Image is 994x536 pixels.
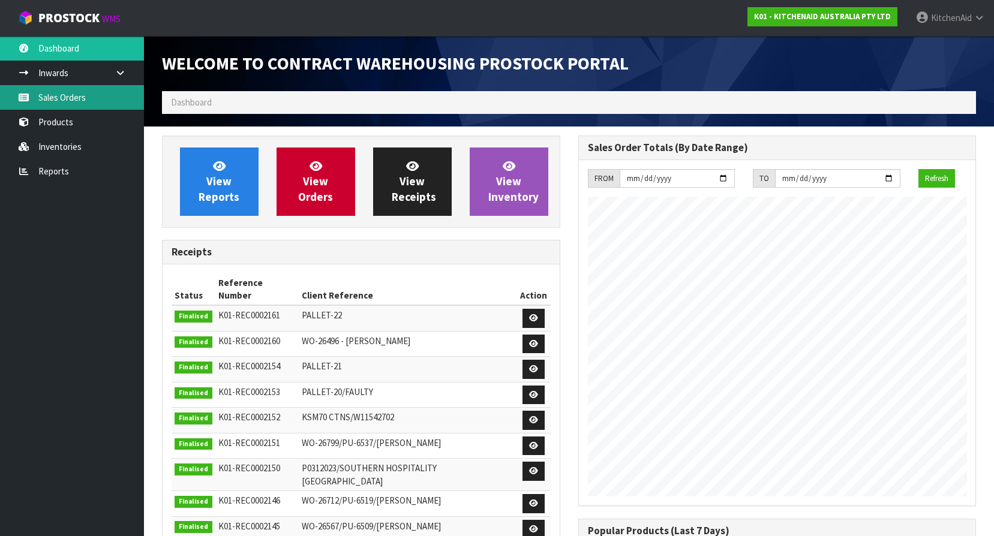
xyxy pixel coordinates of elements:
[753,169,775,188] div: TO
[218,411,280,423] span: K01-REC0002152
[175,463,212,475] span: Finalised
[175,496,212,508] span: Finalised
[175,336,212,348] span: Finalised
[588,142,967,153] h3: Sales Order Totals (By Date Range)
[488,159,539,204] span: View Inventory
[175,412,212,424] span: Finalised
[302,411,394,423] span: KSM70 CTNS/W11542702
[754,11,891,22] strong: K01 - KITCHENAID AUSTRALIA PTY LTD
[302,495,441,506] span: WO-26712/PU-6519/[PERSON_NAME]
[218,495,280,506] span: K01-REC0002146
[298,159,333,204] span: View Orders
[918,169,955,188] button: Refresh
[392,159,436,204] span: View Receipts
[302,360,342,372] span: PALLET-21
[302,462,437,486] span: P0312023/SOUTHERN HOSPITALITY [GEOGRAPHIC_DATA]
[218,335,280,347] span: K01-REC0002160
[470,147,548,216] a: ViewInventory
[277,147,355,216] a: ViewOrders
[215,273,299,306] th: Reference Number
[199,159,239,204] span: View Reports
[218,520,280,532] span: K01-REC0002145
[175,438,212,450] span: Finalised
[302,309,342,321] span: PALLET-22
[302,520,441,532] span: WO-26567/PU-6509/[PERSON_NAME]
[171,97,212,108] span: Dashboard
[373,147,452,216] a: ViewReceipts
[162,52,629,74] span: Welcome to Contract Warehousing ProStock Portal
[588,169,620,188] div: FROM
[218,309,280,321] span: K01-REC0002161
[302,386,373,398] span: PALLET-20/FAULTY
[299,273,517,306] th: Client Reference
[180,147,259,216] a: ViewReports
[102,13,121,25] small: WMS
[38,10,100,26] span: ProStock
[175,387,212,399] span: Finalised
[172,273,215,306] th: Status
[18,10,33,25] img: cube-alt.png
[172,246,551,258] h3: Receipts
[302,335,410,347] span: WO-26496 - [PERSON_NAME]
[218,360,280,372] span: K01-REC0002154
[175,311,212,323] span: Finalised
[218,462,280,474] span: K01-REC0002150
[931,12,972,23] span: KitchenAid
[175,362,212,374] span: Finalised
[517,273,550,306] th: Action
[218,437,280,448] span: K01-REC0002151
[175,521,212,533] span: Finalised
[302,437,441,448] span: WO-26799/PU-6537/[PERSON_NAME]
[218,386,280,398] span: K01-REC0002153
